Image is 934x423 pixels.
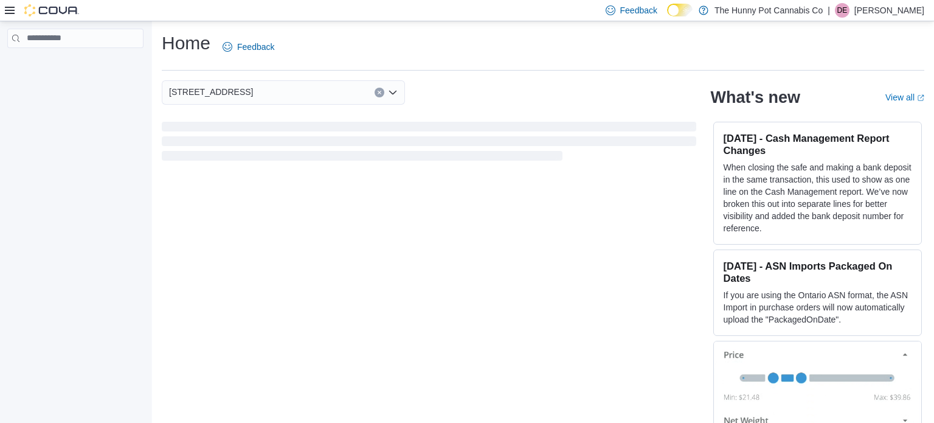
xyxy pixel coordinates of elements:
[620,4,657,16] span: Feedback
[917,94,924,102] svg: External link
[714,3,823,18] p: The Hunny Pot Cannabis Co
[828,3,830,18] p: |
[854,3,924,18] p: [PERSON_NAME]
[162,124,696,163] span: Loading
[218,35,279,59] a: Feedback
[169,85,253,99] span: [STREET_ADDRESS]
[7,51,144,80] nav: Complex example
[724,260,912,284] h3: [DATE] - ASN Imports Packaged On Dates
[375,88,384,97] button: Clear input
[667,16,668,17] span: Dark Mode
[711,88,800,107] h2: What's new
[724,289,912,326] p: If you are using the Ontario ASN format, the ASN Import in purchase orders will now automatically...
[237,41,274,53] span: Feedback
[724,161,912,234] p: When closing the safe and making a bank deposit in the same transaction, this used to show as one...
[835,3,849,18] div: Darrel Engleby
[837,3,848,18] span: DE
[24,4,79,16] img: Cova
[162,31,210,55] h1: Home
[388,88,398,97] button: Open list of options
[667,4,693,16] input: Dark Mode
[885,93,924,102] a: View allExternal link
[724,132,912,156] h3: [DATE] - Cash Management Report Changes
